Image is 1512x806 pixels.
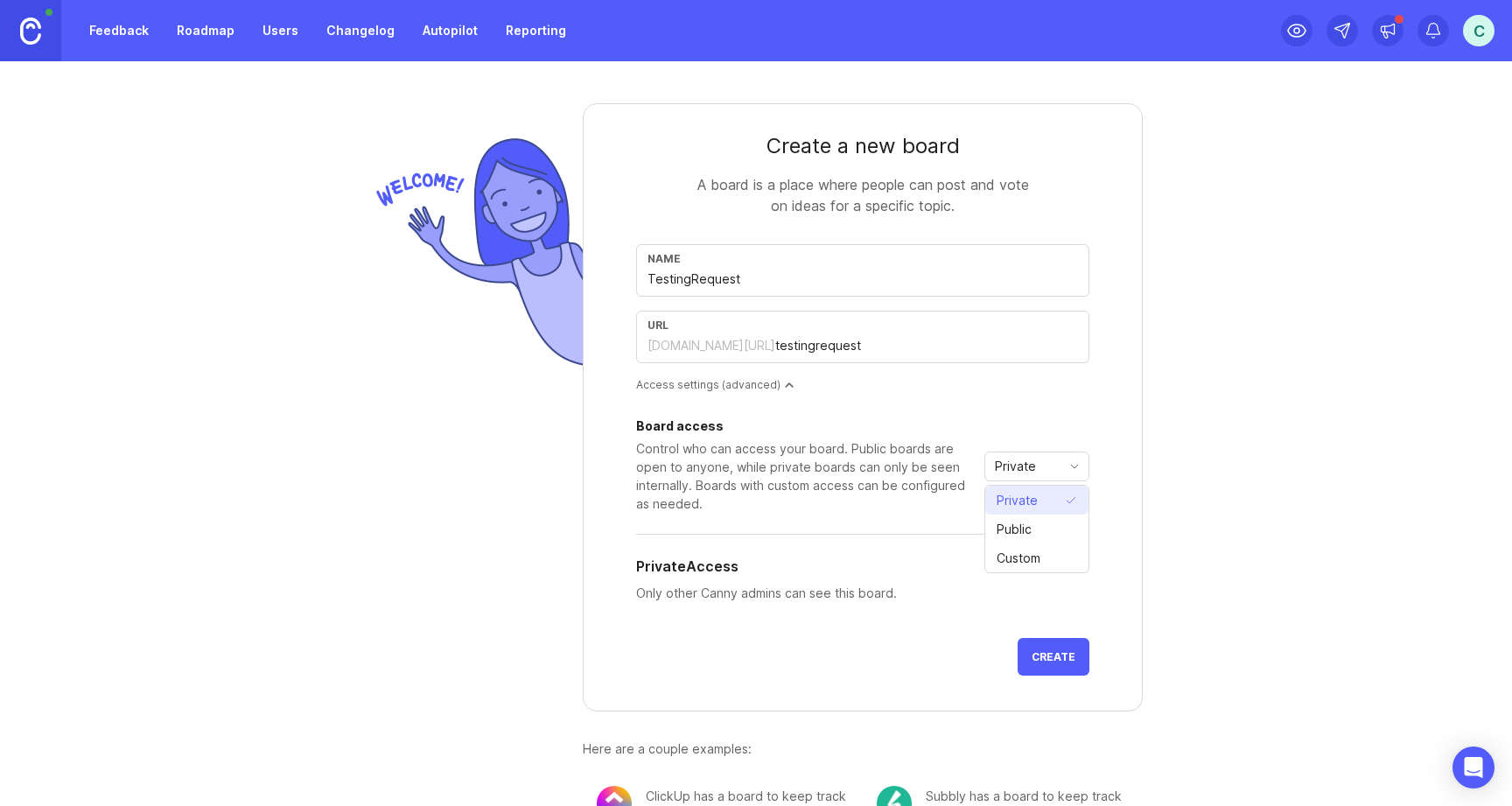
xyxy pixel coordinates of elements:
[166,15,245,46] a: Roadmap
[1060,459,1088,473] svg: toggle icon
[636,420,977,432] div: Board access
[636,377,1089,392] div: Access settings (advanced)
[1032,650,1075,663] span: Create
[997,491,1038,510] span: Private
[495,15,577,46] a: Reporting
[647,252,1078,265] div: Name
[995,457,1036,476] span: Private
[583,739,1143,759] div: Here are a couple examples:
[997,520,1032,539] span: Public
[647,270,1078,289] input: Feature Requests
[316,15,405,46] a: Changelog
[1065,494,1084,507] svg: check icon
[647,337,775,354] div: [DOMAIN_NAME][URL]
[636,584,1089,603] p: Only other Canny admins can see this board.
[79,15,159,46] a: Feedback
[647,319,1078,332] div: url
[1463,15,1494,46] button: C
[636,132,1089,160] div: Create a new board
[369,131,583,374] img: welcome-img-178bf9fb836d0a1529256ffe415d7085.png
[636,439,977,513] div: Control who can access your board. Public boards are open to anyone, while private boards can onl...
[984,452,1089,481] div: toggle menu
[636,556,738,577] h5: Private Access
[775,336,1078,355] input: feature-requests
[1452,746,1494,788] div: Open Intercom Messenger
[20,18,41,45] img: Canny Home
[412,15,488,46] a: Autopilot
[688,174,1038,216] div: A board is a place where people can post and vote on ideas for a specific topic.
[1018,638,1089,676] button: Create
[252,15,309,46] a: Users
[997,549,1040,568] span: Custom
